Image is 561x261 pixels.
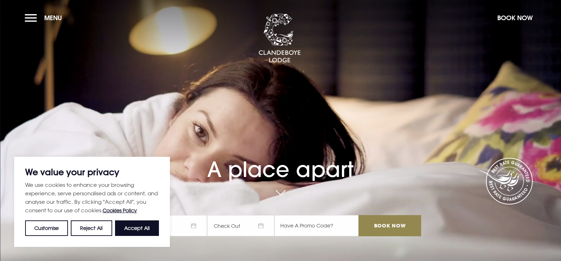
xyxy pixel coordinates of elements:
span: Check Out [207,215,274,236]
input: Book Now [359,215,421,236]
span: Check In [140,215,207,236]
button: Book Now [494,10,536,25]
a: Cookies Policy [103,207,137,213]
img: Clandeboye Lodge [258,14,301,63]
span: Menu [44,14,62,22]
p: We use cookies to enhance your browsing experience, serve personalised ads or content, and analys... [25,180,159,215]
button: Reject All [71,220,112,236]
h1: A place apart [140,141,421,182]
p: We value your privacy [25,168,159,176]
input: Have A Promo Code? [274,215,359,236]
button: Accept All [115,220,159,236]
button: Menu [25,10,65,25]
div: We value your privacy [14,157,170,247]
button: Customise [25,220,68,236]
